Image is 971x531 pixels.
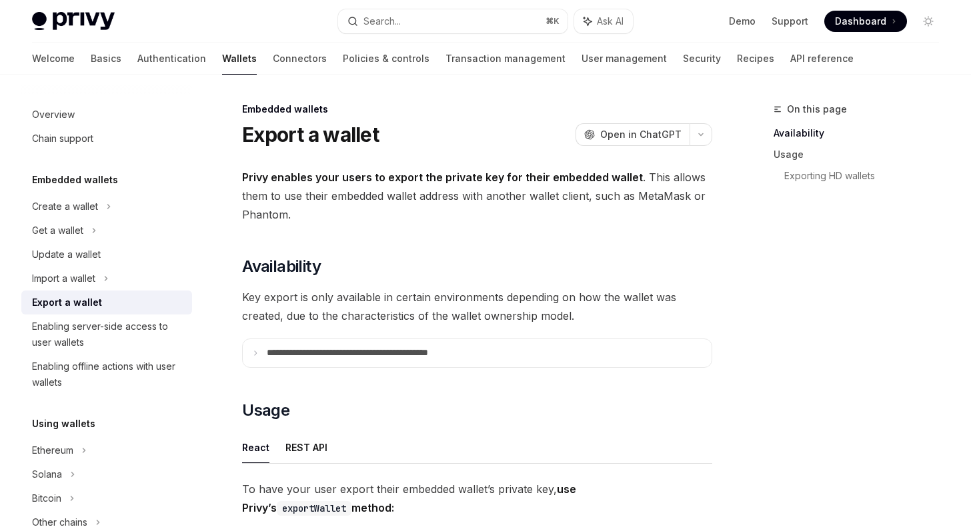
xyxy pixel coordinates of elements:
div: Ethereum [32,442,73,458]
a: Connectors [273,43,327,75]
div: Overview [32,107,75,123]
div: Export a wallet [32,294,102,310]
div: Create a wallet [32,199,98,215]
a: Welcome [32,43,75,75]
h1: Export a wallet [242,123,379,147]
a: Enabling offline actions with user wallets [21,354,192,394]
a: Exporting HD wallets [784,165,950,187]
a: Demo [729,15,756,28]
code: exportWallet [277,501,351,516]
a: Chain support [21,127,192,151]
span: Dashboard [835,15,886,28]
span: . This allows them to use their embedded wallet address with another wallet client, such as MetaM... [242,168,712,224]
a: Export a wallet [21,290,192,314]
a: Transaction management [445,43,566,75]
div: Bitcoin [32,490,61,506]
div: Enabling offline actions with user wallets [32,358,184,390]
button: React [242,432,269,463]
div: Other chains [32,514,87,530]
div: Solana [32,466,62,482]
div: Chain support [32,131,93,147]
button: Toggle dark mode [918,11,939,32]
a: Policies & controls [343,43,429,75]
a: Update a wallet [21,243,192,266]
div: Import a wallet [32,270,95,286]
button: Ask AI [574,9,633,33]
span: Availability [242,256,321,277]
span: ⌘ K [546,16,560,27]
span: Ask AI [597,15,624,28]
div: Update a wallet [32,247,101,263]
strong: use Privy’s method: [242,482,576,514]
span: Open in ChatGPT [600,128,682,141]
div: Embedded wallets [242,103,712,116]
button: REST API [285,432,327,463]
a: Enabling server-side access to user wallets [21,314,192,354]
h5: Using wallets [32,416,95,432]
a: Wallets [222,43,257,75]
a: Security [683,43,721,75]
a: Dashboard [824,11,907,32]
a: Authentication [137,43,206,75]
div: Get a wallet [32,223,83,239]
button: Search...⌘K [338,9,568,33]
a: Availability [774,123,950,144]
a: Basics [91,43,121,75]
span: To have your user export their embedded wallet’s private key, [242,480,712,517]
span: Key export is only available in certain environments depending on how the wallet was created, due... [242,288,712,325]
strong: Privy enables your users to export the private key for their embedded wallet [242,171,643,184]
span: Usage [242,400,289,421]
div: Enabling server-side access to user wallets [32,318,184,350]
img: light logo [32,12,115,31]
span: On this page [787,101,847,117]
a: Recipes [737,43,774,75]
button: Open in ChatGPT [576,123,690,146]
a: Support [772,15,808,28]
h5: Embedded wallets [32,172,118,188]
a: User management [582,43,667,75]
a: Usage [774,144,950,165]
div: Search... [363,13,401,29]
a: Overview [21,103,192,127]
a: API reference [790,43,854,75]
